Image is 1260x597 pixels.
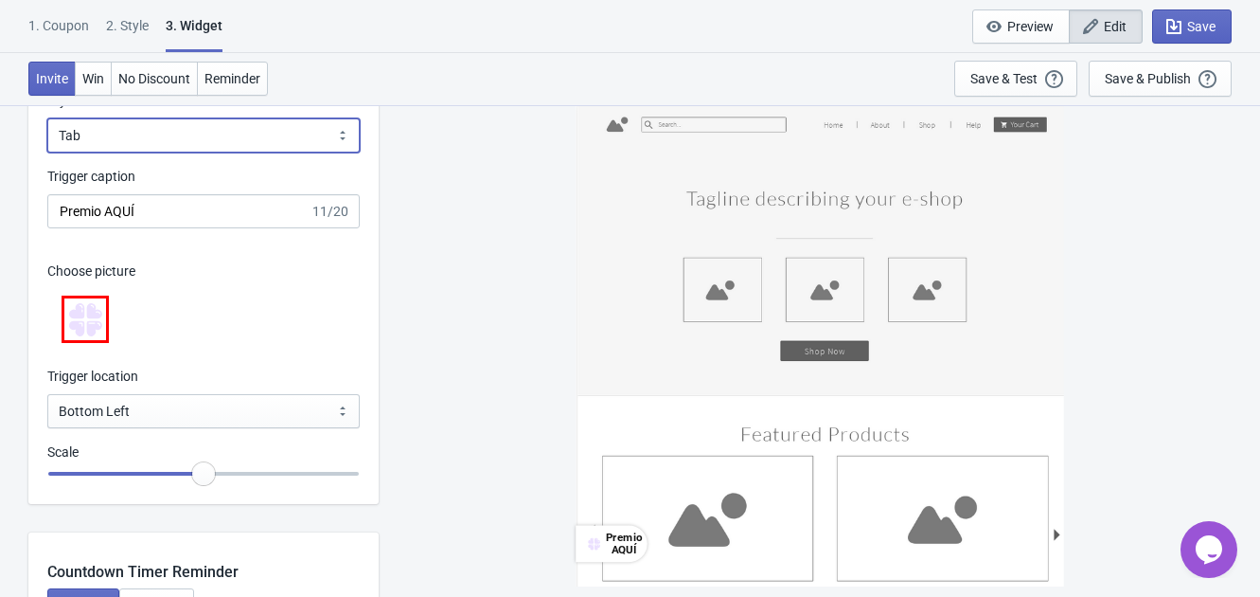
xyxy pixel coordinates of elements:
label: Trigger caption [47,167,135,186]
span: Invite [36,71,68,86]
button: Save & Publish [1089,61,1232,97]
span: Win [82,71,104,86]
div: Countdown Timer Reminder [28,533,379,584]
button: Save [1152,9,1232,44]
div: Premio AQUÍ [603,529,644,559]
iframe: chat widget [1180,521,1241,578]
button: Invite [28,62,76,96]
span: Preview [1007,19,1054,34]
div: 2 . Style [106,16,149,49]
div: Save & Test [970,71,1038,86]
span: Reminder [204,71,260,86]
span: Save [1187,19,1216,34]
button: Edit [1069,9,1143,44]
span: Edit [1104,19,1127,34]
button: Preview [972,9,1070,44]
button: No Discount [111,62,198,96]
button: Save & Test [954,61,1077,97]
button: Reminder [197,62,268,96]
p: Scale [47,443,360,462]
div: 3. Widget [166,16,222,52]
label: Trigger location [47,367,138,386]
p: Choose picture [47,262,360,281]
button: Win [75,62,112,96]
span: No Discount [118,71,190,86]
div: 1. Coupon [28,16,89,49]
div: Save & Publish [1105,71,1191,86]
